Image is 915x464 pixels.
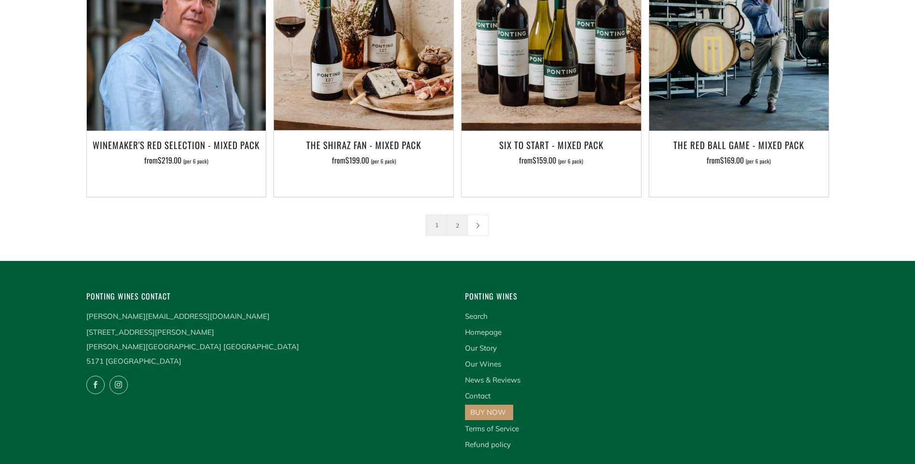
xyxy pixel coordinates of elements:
[332,154,396,166] span: from
[465,312,488,321] a: Search
[371,159,396,164] span: (per 6 pack)
[86,312,270,321] a: [PERSON_NAME][EMAIL_ADDRESS][DOMAIN_NAME]
[466,136,636,153] h3: Six To Start - Mixed Pack
[654,136,824,153] h3: The Red Ball Game - Mixed Pack
[462,136,641,185] a: Six To Start - Mixed Pack from$159.00 (per 6 pack)
[465,290,829,303] h4: Ponting Wines
[649,136,829,185] a: The Red Ball Game - Mixed Pack from$169.00 (per 6 pack)
[465,343,497,353] a: Our Story
[465,375,520,384] a: News & Reviews
[144,154,208,166] span: from
[533,154,556,166] span: $159.00
[465,424,519,433] a: Terms of Service
[707,154,771,166] span: from
[465,391,491,400] a: Contact
[87,136,266,185] a: Winemaker's Red Selection - Mixed Pack from$219.00 (per 6 pack)
[720,154,744,166] span: $169.00
[465,328,502,337] a: Homepage
[447,215,467,235] a: 2
[279,136,449,153] h3: The Shiraz Fan - Mixed Pack
[746,159,771,164] span: (per 6 pack)
[86,290,451,303] h4: Ponting Wines Contact
[274,136,453,185] a: The Shiraz Fan - Mixed Pack from$199.00 (per 6 pack)
[558,159,583,164] span: (per 6 pack)
[345,154,369,166] span: $199.00
[465,440,511,449] a: Refund policy
[426,215,447,236] span: 1
[465,359,501,368] a: Our Wines
[92,136,261,153] h3: Winemaker's Red Selection - Mixed Pack
[519,154,583,166] span: from
[470,408,506,417] a: BUY NOW
[183,159,208,164] span: (per 6 pack)
[86,325,451,368] p: [STREET_ADDRESS][PERSON_NAME] [PERSON_NAME][GEOGRAPHIC_DATA] [GEOGRAPHIC_DATA] 5171 [GEOGRAPHIC_D...
[158,154,181,166] span: $219.00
